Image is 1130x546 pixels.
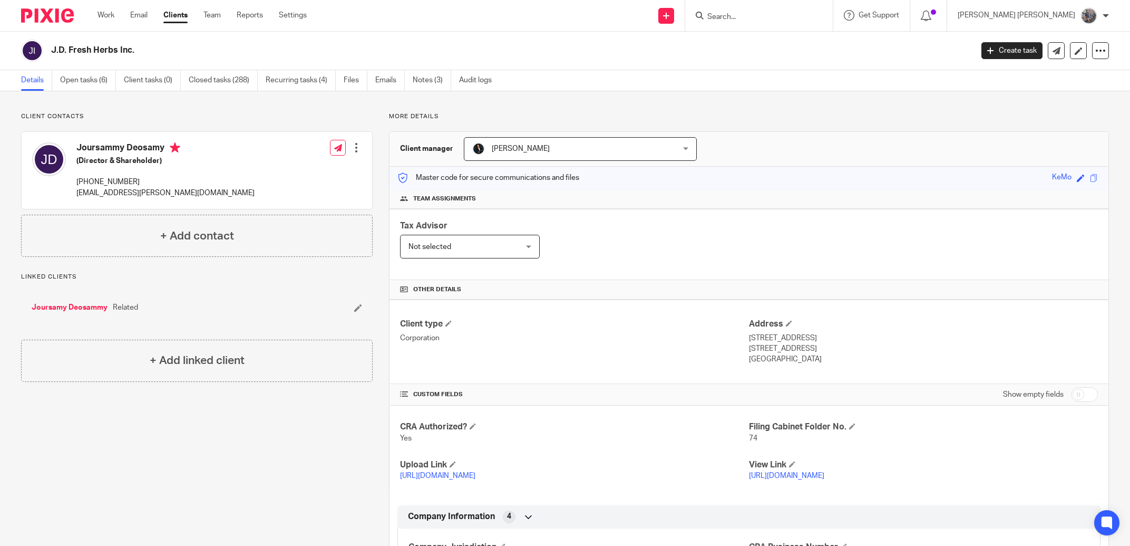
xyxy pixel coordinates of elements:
[51,45,783,56] h2: J.D. Fresh Herbs Inc.
[706,13,801,22] input: Search
[21,8,74,23] img: Pixie
[76,177,255,187] p: [PHONE_NUMBER]
[113,302,138,313] span: Related
[21,70,52,91] a: Details
[749,354,1098,365] p: [GEOGRAPHIC_DATA]
[76,156,255,166] h5: (Director & Shareholder)
[413,70,451,91] a: Notes (3)
[21,273,373,281] p: Linked clients
[400,390,749,399] h4: CUSTOM FIELDS
[749,333,1098,343] p: [STREET_ADDRESS]
[859,12,899,19] span: Get Support
[400,222,447,230] span: Tax Advisor
[76,142,255,156] h4: Joursammy Deosamy
[375,70,405,91] a: Emails
[958,10,1075,21] p: [PERSON_NAME] [PERSON_NAME]
[266,70,336,91] a: Recurring tasks (4)
[150,352,245,369] h4: + Add linked client
[1052,172,1071,184] div: KeMo
[160,228,234,244] h4: + Add contact
[413,195,476,203] span: Team assignments
[492,145,550,152] span: [PERSON_NAME]
[472,142,485,155] img: HardeepM.png
[459,70,500,91] a: Audit logs
[32,142,66,176] img: svg%3E
[279,10,307,21] a: Settings
[389,112,1109,121] p: More details
[400,422,749,433] h4: CRA Authorized?
[124,70,181,91] a: Client tasks (0)
[203,10,221,21] a: Team
[507,511,511,522] span: 4
[397,173,579,183] p: Master code for secure communications and files
[1003,389,1064,400] label: Show empty fields
[237,10,263,21] a: Reports
[130,10,148,21] a: Email
[749,343,1098,354] p: [STREET_ADDRESS]
[400,333,749,343] p: Corporation
[189,70,258,91] a: Closed tasks (288)
[981,42,1043,59] a: Create task
[400,435,412,442] span: Yes
[400,319,749,330] h4: Client type
[98,10,114,21] a: Work
[749,472,824,480] a: [URL][DOMAIN_NAME]
[749,319,1098,330] h4: Address
[749,459,1098,471] h4: View Link
[413,285,461,294] span: Other details
[400,143,453,154] h3: Client manager
[21,112,373,121] p: Client contacts
[170,142,180,153] i: Primary
[76,188,255,198] p: [EMAIL_ADDRESS][PERSON_NAME][DOMAIN_NAME]
[408,243,451,251] span: Not selected
[163,10,188,21] a: Clients
[32,302,108,313] a: Joursamy Deosammy
[1080,7,1097,24] img: 20160912_191538.jpg
[749,435,757,442] span: 74
[60,70,116,91] a: Open tasks (6)
[749,422,1098,433] h4: Filing Cabinet Folder No.
[344,70,367,91] a: Files
[400,472,475,480] a: [URL][DOMAIN_NAME]
[21,40,43,62] img: svg%3E
[400,459,749,471] h4: Upload Link
[408,511,495,522] span: Company Information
